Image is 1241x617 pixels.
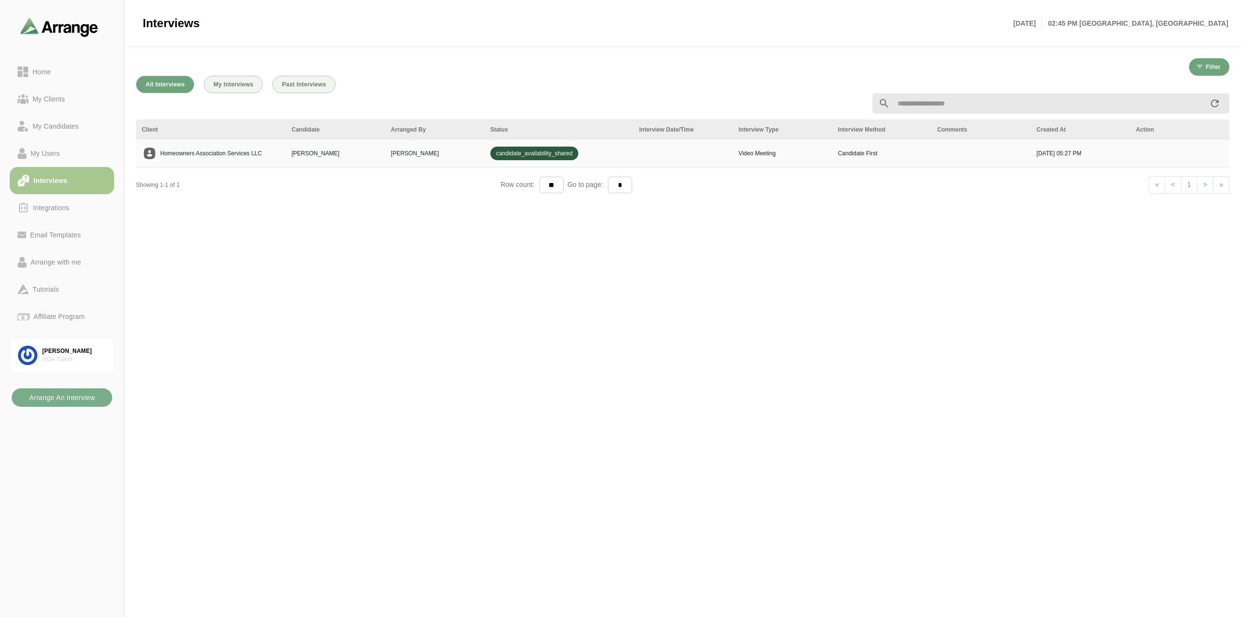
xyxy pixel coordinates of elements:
[10,113,114,140] a: My Candidates
[29,202,73,214] div: Integrations
[1037,125,1124,134] div: Created At
[1037,149,1124,158] p: [DATE] 05:27 PM
[10,338,114,373] a: [PERSON_NAME]HOA Talent
[292,149,380,158] p: [PERSON_NAME]
[29,283,63,295] div: Tutorials
[282,81,326,88] span: Past Interviews
[136,76,194,93] button: All Interviews
[29,93,69,105] div: My Clients
[29,120,83,132] div: My Candidates
[213,81,253,88] span: My Interviews
[160,149,262,158] p: Homeowners Association Services LLC
[143,16,200,31] span: Interviews
[490,125,628,134] div: Status
[136,181,501,189] div: Showing 1-1 of 1
[145,81,185,88] span: All Interviews
[142,146,157,161] img: placeholder logo
[738,149,826,158] p: Video Meeting
[391,125,479,134] div: Arranged By
[26,229,84,241] div: Email Templates
[42,347,106,355] div: [PERSON_NAME]
[10,249,114,276] a: Arrange with me
[20,17,98,36] img: arrangeai-name-small-logo.4d2b8aee.svg
[501,181,539,188] span: Row count:
[838,125,926,134] div: Interview Method
[10,167,114,194] a: Interviews
[142,125,280,134] div: Client
[272,76,335,93] button: Past Interviews
[27,148,64,159] div: My Users
[1013,17,1042,29] p: [DATE]
[10,221,114,249] a: Email Templates
[838,149,926,158] p: Candidate First
[10,194,114,221] a: Integrations
[10,303,114,330] a: Affiliate Program
[1136,125,1224,134] div: Action
[10,85,114,113] a: My Clients
[30,311,88,322] div: Affiliate Program
[738,125,826,134] div: Interview Type
[10,58,114,85] a: Home
[27,256,85,268] div: Arrange with me
[639,125,727,134] div: Interview Date/Time
[1205,64,1221,70] span: Filter
[29,388,95,407] b: Arrange An Interview
[490,147,578,160] span: candidate_availability_shared
[204,76,263,93] button: My Interviews
[42,355,106,364] div: HOA Talent
[30,175,71,186] div: Interviews
[29,66,55,78] div: Home
[564,181,608,188] span: Go to page:
[12,388,112,407] button: Arrange An Interview
[1042,17,1228,29] p: 02:45 PM [GEOGRAPHIC_DATA], [GEOGRAPHIC_DATA]
[1189,58,1229,76] button: Filter
[292,125,380,134] div: Candidate
[391,149,479,158] p: [PERSON_NAME]
[1209,98,1221,109] i: appended action
[937,125,1025,134] div: Comments
[10,276,114,303] a: Tutorials
[10,140,114,167] a: My Users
